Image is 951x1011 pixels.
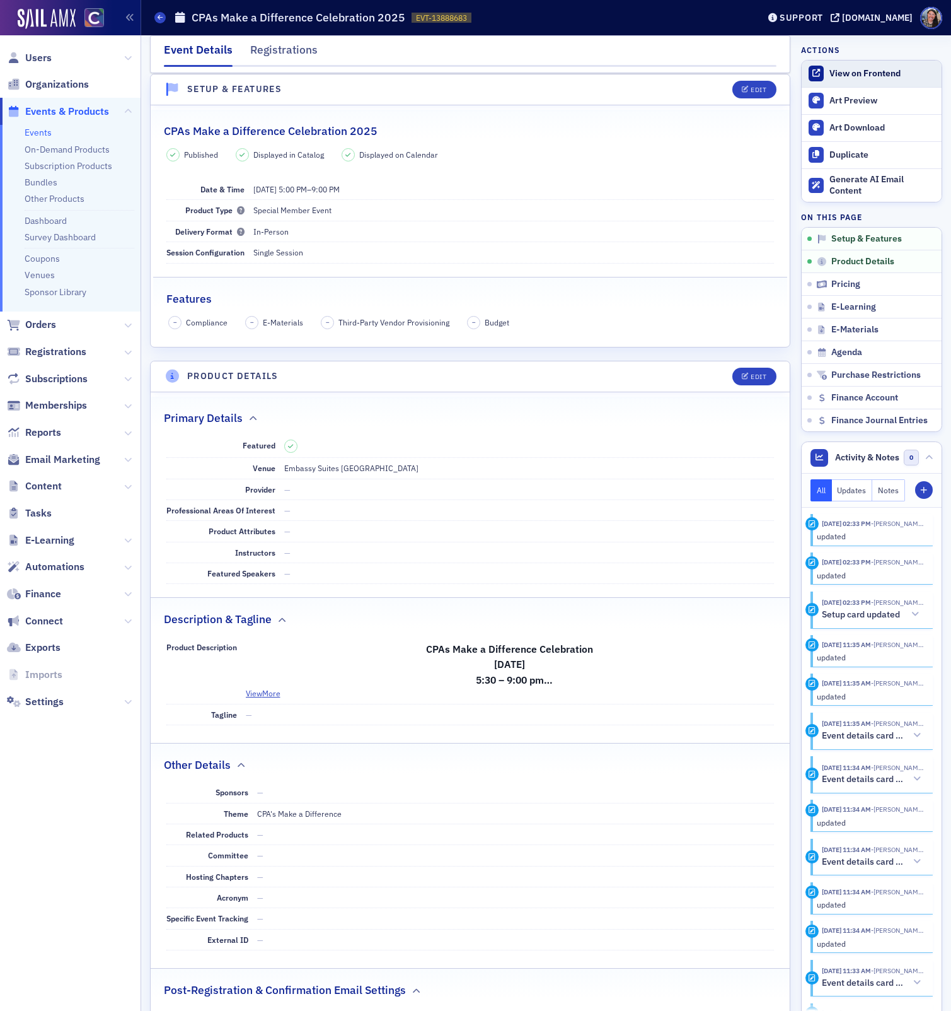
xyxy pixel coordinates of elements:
span: External ID [207,935,248,945]
button: Duplicate [802,141,942,168]
a: Sponsor Library [25,286,86,298]
div: Support [780,12,823,23]
button: ViewMore [246,687,280,699]
h4: Setup & Features [187,83,282,96]
span: 0 [904,450,919,465]
span: E-Materials [263,317,303,328]
a: Settings [7,695,64,709]
div: View on Frontend [829,68,935,79]
button: [DOMAIN_NAME] [831,13,917,22]
h4: Actions [801,44,840,56]
span: In-Person [253,226,289,237]
span: Published [184,149,218,160]
span: Acronym [217,892,248,903]
div: updated [817,899,925,910]
span: Venue [253,463,275,473]
span: Product Type [185,205,245,215]
img: SailAMX [18,9,76,29]
span: — [284,526,291,536]
span: — [257,850,263,860]
time: 5:00 PM [279,184,307,194]
span: — [284,505,291,515]
a: Events & Products [7,105,109,119]
div: Art Preview [829,95,935,107]
span: Finance [25,587,61,601]
span: Tiffany Carson [871,805,924,814]
a: Other Products [25,193,84,204]
span: Activity & Notes [835,451,899,464]
div: Update [805,638,819,652]
span: — [257,829,263,839]
span: Product Description [166,642,237,652]
span: Tiffany Carson [871,763,924,772]
span: – [173,318,177,327]
a: Orders [7,318,56,332]
a: Email Marketing [7,453,100,467]
a: E-Learning [7,534,74,547]
span: Delivery Format [175,226,245,237]
button: Edit [732,368,776,385]
span: Finance Journal Entries [831,415,928,426]
span: – [472,318,476,327]
div: Activity [805,971,819,985]
span: Single Session [253,247,303,257]
time: 5/27/2025 11:35 AM [822,719,871,728]
div: Activity [805,724,819,737]
time: 5/27/2025 11:34 AM [822,926,871,935]
span: Tiffany Carson [871,558,924,566]
span: Related Products [186,829,248,839]
h5: Event details card updated [822,856,906,868]
span: Registrations [25,345,86,359]
button: Generate AI Email Content [802,168,942,202]
a: Tasks [7,506,52,520]
span: E-Materials [831,324,879,336]
a: Automations [7,560,84,574]
a: Connect [7,614,63,628]
span: — [257,913,263,923]
span: — [284,568,291,578]
a: Coupons [25,253,60,264]
div: updated [817,570,925,581]
h4: On this page [801,211,942,223]
span: Special Member Event [253,205,331,215]
div: updated [817,817,925,828]
span: Tiffany Carson [871,598,924,607]
h2: Post-Registration & Confirmation Email Settings [164,982,406,998]
span: — [257,935,263,945]
span: Tagline [211,710,237,720]
div: Registrations [250,42,318,65]
h3: CPAs Make a Difference Celebration [DATE] 5:30 – 9:00 pm Embassy Suites [GEOGRAPHIC_DATA] [STREET... [246,641,775,688]
span: [DATE] [253,184,277,194]
span: Purchase Restrictions [831,370,921,381]
span: Featured Speakers [207,568,275,578]
span: Automations [25,560,84,574]
div: Update [805,804,819,817]
a: Events [25,127,52,138]
span: Subscriptions [25,372,88,386]
button: Event details card updated [822,855,924,868]
div: Event Details [164,42,233,67]
span: Organizations [25,78,89,91]
span: Specific Event Tracking [166,913,248,923]
div: Update [805,677,819,691]
span: Date & Time [200,184,245,194]
span: Profile [920,7,942,29]
span: Budget [485,317,509,328]
time: 5/27/2025 11:34 AM [822,805,871,814]
a: View Homepage [76,8,104,30]
span: Theme [224,809,248,819]
span: Imports [25,668,62,682]
a: Reports [7,426,61,440]
span: Professional Areas Of Interest [166,505,275,515]
div: updated [817,938,925,949]
a: Survey Dashboard [25,231,96,243]
div: Generate AI Email Content [829,174,935,196]
span: – [253,184,340,194]
h4: Product Details [187,370,279,383]
span: Orders [25,318,56,332]
span: – [326,318,330,327]
span: – [250,318,254,327]
h2: Primary Details [164,410,243,426]
button: Edit [732,81,776,98]
time: 5/27/2025 11:34 AM [822,763,871,772]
